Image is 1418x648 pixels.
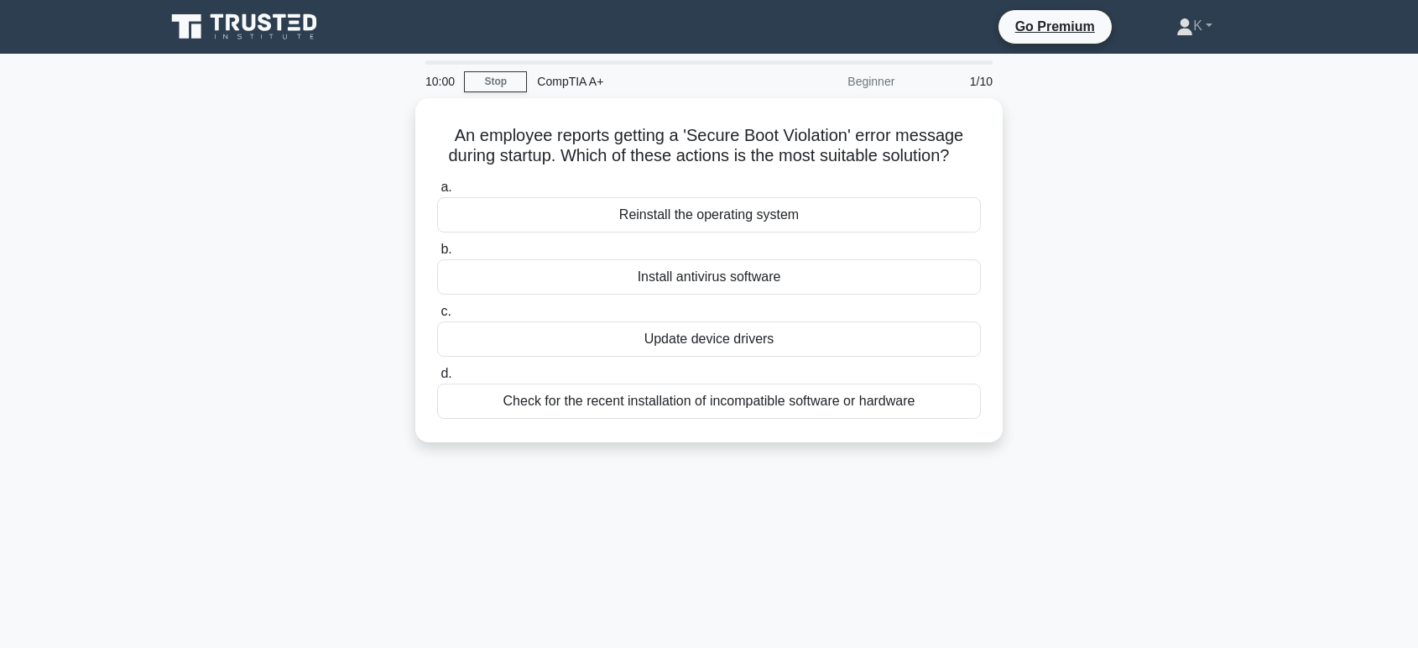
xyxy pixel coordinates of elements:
[527,65,758,98] div: CompTIA A+
[1005,16,1105,37] a: Go Premium
[435,125,983,167] h5: An employee reports getting a 'Secure Boot Violation' error message during startup. Which of thes...
[904,65,1003,98] div: 1/10
[441,304,451,318] span: c.
[437,384,981,419] div: Check for the recent installation of incompatible software or hardware
[441,242,451,256] span: b.
[441,366,451,380] span: d.
[437,321,981,357] div: Update device drivers
[415,65,464,98] div: 10:00
[437,197,981,233] div: Reinstall the operating system
[1136,9,1253,43] a: K
[464,71,527,92] a: Stop
[441,180,451,194] span: a.
[758,65,904,98] div: Beginner
[437,259,981,295] div: Install antivirus software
